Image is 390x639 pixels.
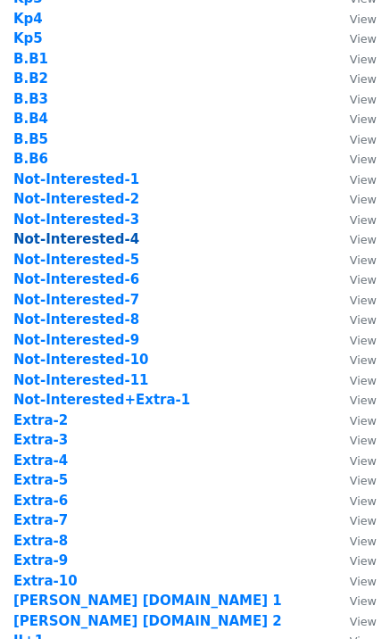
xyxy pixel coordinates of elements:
[350,374,377,387] small: View
[13,131,48,147] a: B.B5
[13,573,78,589] a: Extra-10
[13,231,139,247] a: Not-Interested-4
[350,514,377,527] small: View
[13,372,149,388] a: Not-Interested-11
[350,294,377,307] small: View
[332,252,377,268] a: View
[332,311,377,328] a: View
[13,552,68,568] a: Extra-9
[332,231,377,247] a: View
[332,512,377,528] a: View
[350,253,377,267] small: View
[350,53,377,66] small: View
[13,392,190,408] a: Not-Interested+Extra-1
[350,72,377,86] small: View
[13,91,48,107] a: B.B3
[350,273,377,286] small: View
[332,493,377,509] a: View
[332,151,377,167] a: View
[13,332,139,348] a: Not-Interested-9
[350,153,377,166] small: View
[332,472,377,488] a: View
[332,412,377,428] a: View
[13,352,149,368] a: Not-Interested-10
[332,271,377,287] a: View
[332,131,377,147] a: View
[13,311,139,328] a: Not-Interested-8
[350,434,377,447] small: View
[13,593,282,609] a: [PERSON_NAME] [DOMAIN_NAME] 1
[13,412,68,428] a: Extra-2
[332,372,377,388] a: View
[350,233,377,246] small: View
[13,472,68,488] a: Extra-5
[13,512,68,528] a: Extra-7
[350,353,377,367] small: View
[13,432,68,448] a: Extra-3
[332,11,377,27] a: View
[350,193,377,206] small: View
[13,493,68,509] a: Extra-6
[350,394,377,407] small: View
[13,171,139,187] a: Not-Interested-1
[332,432,377,448] a: View
[350,535,377,548] small: View
[13,191,139,207] a: Not-Interested-2
[13,11,43,27] a: Kp4
[13,212,139,228] a: Not-Interested-3
[13,30,43,46] a: Kp5
[332,533,377,549] a: View
[13,51,48,67] a: B.B1
[332,392,377,408] a: View
[13,271,139,287] a: Not-Interested-6
[350,173,377,187] small: View
[13,533,68,549] a: Extra-8
[350,474,377,487] small: View
[332,111,377,127] a: View
[332,51,377,67] a: View
[332,71,377,87] a: View
[13,292,139,308] strong: Not-Interested-7
[332,292,377,308] a: View
[13,71,48,87] a: B.B2
[332,30,377,46] a: View
[350,334,377,347] small: View
[301,553,390,639] iframe: Chat Widget
[350,12,377,26] small: View
[350,213,377,227] small: View
[332,352,377,368] a: View
[350,93,377,106] small: View
[13,252,139,268] a: Not-Interested-5
[13,151,48,167] a: B.B6
[332,191,377,207] a: View
[13,452,68,469] a: Extra-4
[350,313,377,327] small: View
[350,112,377,126] small: View
[350,133,377,146] small: View
[332,91,377,107] a: View
[350,494,377,508] small: View
[13,111,48,127] a: B.B4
